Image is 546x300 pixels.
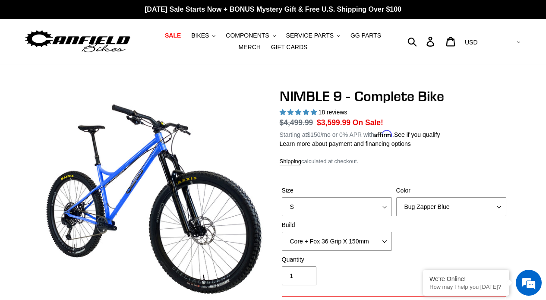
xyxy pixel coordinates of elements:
span: On Sale! [353,117,383,128]
img: Canfield Bikes [24,28,132,55]
span: BIKES [191,32,209,39]
span: COMPONENTS [226,32,269,39]
button: SERVICE PARTS [282,30,344,41]
p: Starting at /mo or 0% APR with . [280,128,440,139]
label: Size [282,186,392,195]
a: See if you qualify - Learn more about Affirm Financing (opens in modal) [394,131,440,138]
a: MERCH [234,41,265,53]
span: $3,599.99 [317,118,350,127]
span: $150 [307,131,320,138]
a: GG PARTS [346,30,385,41]
span: 4.89 stars [280,109,319,116]
button: COMPONENTS [221,30,280,41]
span: GG PARTS [350,32,381,39]
s: $4,499.99 [280,118,313,127]
div: calculated at checkout. [280,157,508,166]
label: Color [396,186,506,195]
a: SALE [161,30,185,41]
span: 18 reviews [318,109,347,116]
a: GIFT CARDS [267,41,312,53]
div: We're Online! [429,275,503,282]
span: GIFT CARDS [271,44,308,51]
span: SALE [165,32,181,39]
button: BIKES [187,30,220,41]
span: MERCH [239,44,261,51]
a: Learn more about payment and financing options [280,140,411,147]
span: SERVICE PARTS [286,32,334,39]
label: Quantity [282,255,392,264]
p: How may I help you today? [429,284,503,290]
h1: NIMBLE 9 - Complete Bike [280,88,508,104]
label: Build [282,221,392,230]
span: Affirm [374,130,392,137]
a: Shipping [280,158,302,165]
